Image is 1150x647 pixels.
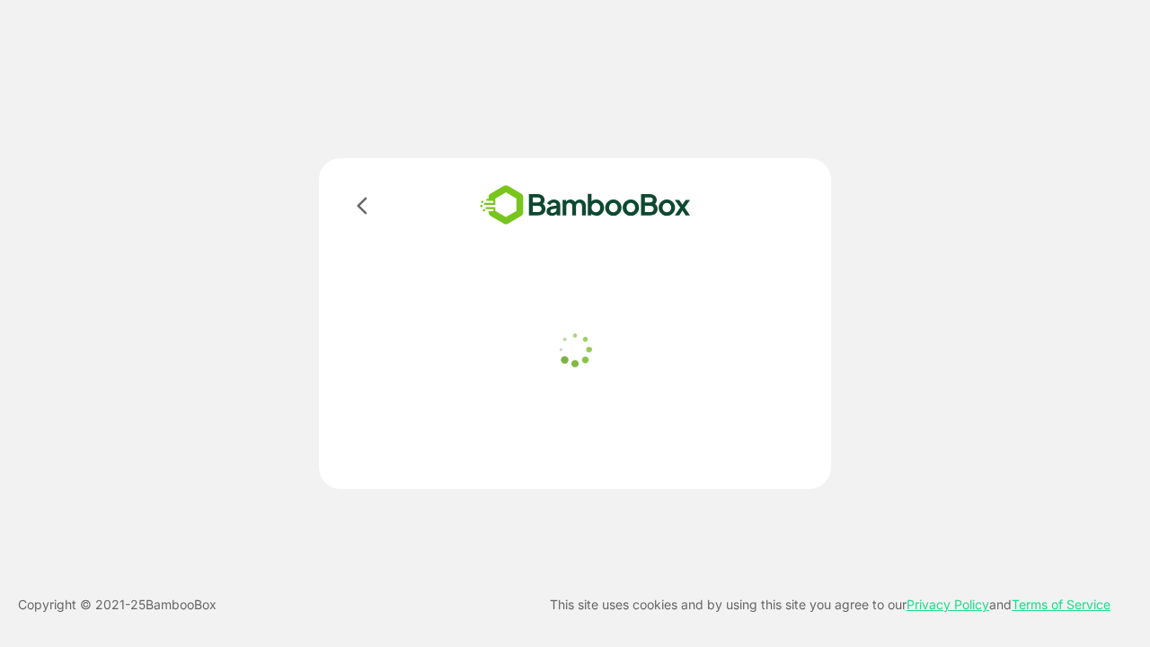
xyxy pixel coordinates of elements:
img: loader [553,327,597,372]
p: This site uses cookies and by using this site you agree to our and [550,594,1110,616]
a: Privacy Policy [907,597,989,612]
p: Copyright © 2021- 25 BambooBox [18,594,217,616]
a: Terms of Service [1012,597,1110,612]
img: bamboobox [454,180,717,231]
